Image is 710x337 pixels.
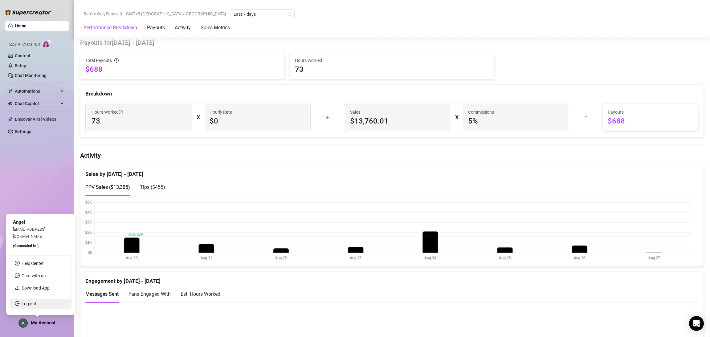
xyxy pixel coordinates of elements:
a: Chat Monitoring [15,73,47,78]
span: Sales [350,109,445,116]
span: Messages Sent [85,291,119,297]
span: [EMAIL_ADDRESS][DOMAIN_NAME] [13,227,45,238]
a: Settings [15,129,31,134]
div: Open Intercom Messenger [689,316,704,331]
div: Performance Breakdown [84,24,137,31]
article: Hourly Rate [210,109,232,116]
span: GMT+8 [GEOGRAPHIC_DATA]/[GEOGRAPHIC_DATA] [126,9,226,18]
div: Payouts [147,24,165,31]
div: Activity [175,24,191,31]
span: $13,760.01 [350,116,445,126]
span: Total Payouts [85,57,112,64]
span: info-circle [119,110,123,114]
div: = [573,112,599,122]
a: Download App [22,286,50,290]
span: Chat with us [22,273,46,278]
img: Chat Copilot [8,101,12,106]
span: Automations [15,86,59,96]
span: info-circle [114,58,119,63]
a: Setup [15,63,26,68]
img: ACg8ocIpWzLmD3A5hmkSZfBJcT14Fg8bFGaqbLo-Z0mqyYAWwTjPNSU=s96-c [19,319,27,327]
span: Izzy AI Chatter [9,42,40,47]
a: Home [15,23,27,28]
a: Log out [22,301,36,306]
div: Engagement by [DATE] - [DATE] [85,272,699,285]
span: $0 [210,116,305,126]
span: Chat Copilot [15,99,59,108]
div: Est. Hours Worked [181,290,220,298]
img: AI Chatter [42,39,52,48]
div: Sales by [DATE] - [DATE] [85,165,699,178]
div: + [314,112,340,122]
h4: Activity [80,151,704,160]
a: Content [15,53,31,58]
a: Discover Viral Videos [15,117,56,122]
span: 5 % [468,116,563,126]
span: Angel [13,219,25,225]
span: message [15,273,20,278]
li: Log out [10,299,71,309]
span: 73 [295,64,489,74]
div: X [197,112,200,122]
span: Hours Worked [295,57,489,64]
a: Help Center [22,261,44,266]
span: Last 7 days [234,10,291,19]
span: PPV Sales ( $13,305 ) [85,184,130,190]
img: logo-BBDzfeDw.svg [5,9,51,15]
article: Commissions [468,109,494,116]
span: Tips ( $455 ) [140,184,165,190]
div: Breakdown [85,90,699,98]
span: 73 [92,116,187,126]
span: calendar [288,12,291,16]
span: Fans Engaged With [129,291,171,297]
h4: Payouts for [DATE] - [DATE] [80,38,704,47]
div: Sales Metrics [201,24,230,31]
div: X [455,112,458,122]
span: $688 [608,116,693,126]
span: Payouts [608,109,693,116]
span: (Connected to ) [13,244,39,248]
span: Hours Worked [92,109,123,116]
span: $688 [85,64,280,74]
span: thunderbolt [8,89,13,94]
span: My Account [31,320,55,326]
span: Before OnlyFans cut [84,9,122,18]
